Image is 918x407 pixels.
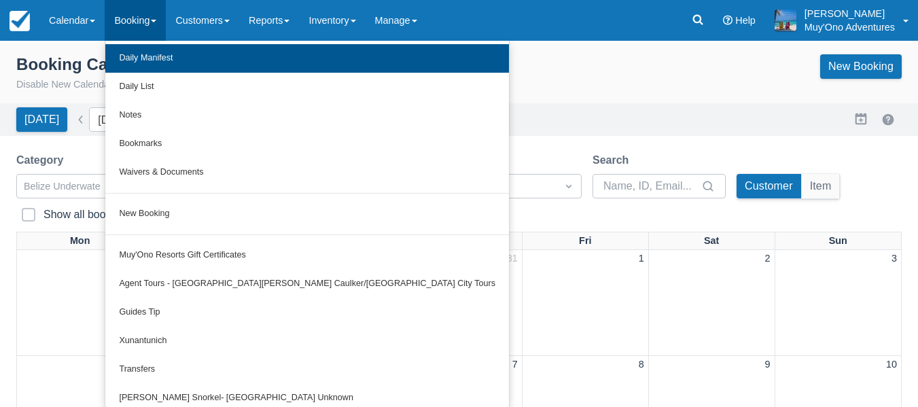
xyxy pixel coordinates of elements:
[735,15,756,26] span: Help
[43,208,131,222] div: Show all bookings
[762,251,773,266] a: 2
[802,174,840,198] button: Item
[105,241,509,270] a: Muy'Ono Resorts Gift Certificates
[636,357,647,372] a: 8
[883,357,900,372] a: 10
[826,232,850,250] a: Sun
[576,232,594,250] a: Fri
[105,101,509,130] a: Notes
[889,251,900,266] a: 3
[16,77,113,92] button: Disable New Calendar
[723,16,732,25] i: Help
[105,270,509,298] a: Agent Tours - [GEOGRAPHIC_DATA][PERSON_NAME] Caulker/[GEOGRAPHIC_DATA] City Tours
[636,251,647,266] a: 1
[762,357,773,372] a: 9
[105,200,509,228] a: New Booking
[805,7,895,20] p: [PERSON_NAME]
[105,158,509,187] a: Waivers & Documents
[16,152,69,169] label: Category
[105,298,509,327] a: Guides Tip
[562,179,576,193] span: Dropdown icon
[16,107,67,132] button: [DATE]
[67,232,93,250] a: Mon
[775,10,796,31] img: A15
[10,11,30,31] img: checkfront-main-nav-mini-logo.png
[510,357,520,372] a: 7
[603,174,699,198] input: Name, ID, Email...
[105,73,509,101] a: Daily List
[701,232,722,250] a: Sat
[16,54,157,75] div: Booking Calendar
[737,174,801,198] button: Customer
[805,20,895,34] p: Muy'Ono Adventures
[105,44,509,73] a: Daily Manifest
[89,107,243,132] input: Date
[504,251,520,266] a: 31
[105,355,509,384] a: Transfers
[593,152,634,169] label: Search
[105,130,509,158] a: Bookmarks
[820,54,902,79] a: New Booking
[105,327,509,355] a: Xunantunich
